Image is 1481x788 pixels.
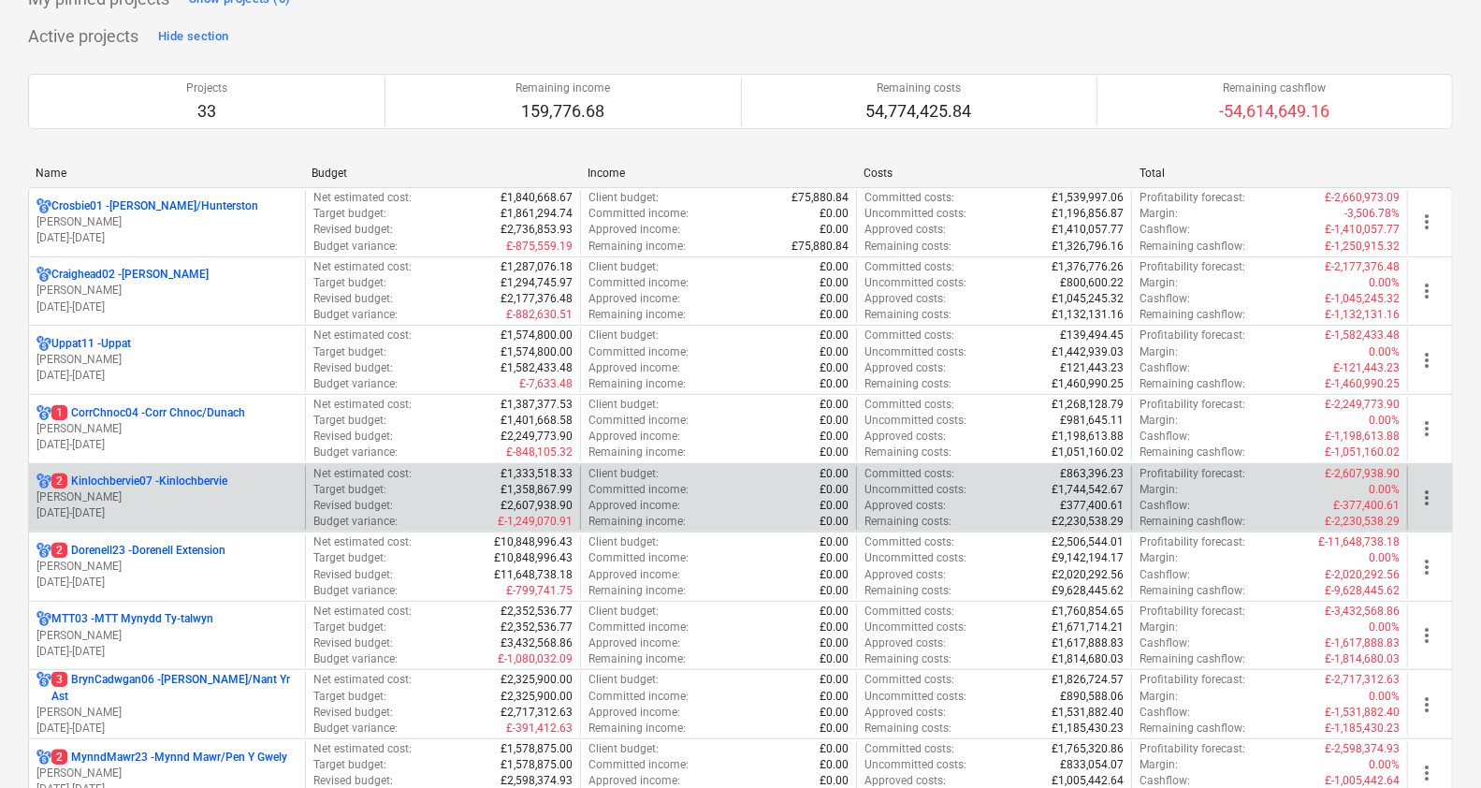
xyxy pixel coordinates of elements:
p: Budget variance : [313,376,398,392]
p: [PERSON_NAME] [36,559,298,575]
p: Client budget : [588,534,659,550]
p: £0.00 [820,222,849,238]
p: £9,142,194.17 [1052,550,1124,566]
p: £0.00 [820,550,849,566]
p: Remaining income : [588,376,686,392]
p: [DATE] - [DATE] [36,505,298,521]
p: 159,776.68 [515,100,610,123]
p: £-1,132,131.16 [1325,307,1400,323]
p: £1,132,131.16 [1052,307,1124,323]
p: £-7,633.48 [519,376,573,392]
p: £10,848,996.43 [494,550,573,566]
p: £2,230,538.29 [1052,514,1124,530]
p: Uncommitted costs : [864,275,966,291]
p: Approved income : [588,635,680,651]
span: more_vert [1416,349,1438,372]
p: 0.00% [1369,344,1400,360]
p: Uppat11 - Uppat [51,336,131,352]
p: Remaining costs : [864,651,951,667]
p: Revised budget : [313,291,393,307]
p: Remaining cashflow [1219,80,1329,96]
p: [DATE] - [DATE] [36,437,298,453]
p: £981,645.11 [1060,413,1124,429]
p: £11,648,738.18 [494,567,573,583]
p: Revised budget : [313,635,393,651]
p: Net estimated cost : [313,259,412,275]
p: Approved costs : [864,291,946,307]
div: Hide section [158,26,228,48]
p: £-1,250,915.32 [1325,239,1400,255]
p: £1,539,997.06 [1052,190,1124,206]
p: £-2,607,938.90 [1325,466,1400,482]
button: Hide section [153,22,233,51]
p: 0.00% [1369,550,1400,566]
p: Client budget : [588,328,659,343]
p: [DATE] - [DATE] [36,230,298,246]
p: £0.00 [820,534,849,550]
p: Committed income : [588,206,689,222]
p: Revised budget : [313,360,393,376]
p: Approved costs : [864,360,946,376]
p: Committed income : [588,344,689,360]
p: Revised budget : [313,498,393,514]
p: £1,814,680.03 [1052,651,1124,667]
p: £2,352,536.77 [501,604,573,620]
p: £-1,051,160.02 [1325,445,1400,460]
p: £-2,230,538.29 [1325,514,1400,530]
p: £-2,660,973.09 [1325,190,1400,206]
p: Margin : [1140,206,1178,222]
p: Remaining income : [588,307,686,323]
p: £1,268,128.79 [1052,397,1124,413]
p: Remaining cashflow : [1140,307,1245,323]
p: £-2,020,292.56 [1325,567,1400,583]
p: Uncommitted costs : [864,550,966,566]
p: Committed income : [588,550,689,566]
p: Committed costs : [864,604,954,620]
p: Cashflow : [1140,360,1190,376]
p: £1,376,776.26 [1052,259,1124,275]
p: £-1,249,070.91 [498,514,573,530]
p: Kinlochbervie07 - Kinlochbervie [51,474,227,489]
p: £0.00 [820,604,849,620]
p: £0.00 [820,445,849,460]
p: Remaining costs : [864,514,951,530]
div: Project has multi currencies enabled [36,405,51,421]
p: Approved costs : [864,635,946,651]
p: Revised budget : [313,222,393,238]
p: £3,432,568.86 [501,635,573,651]
p: Uncommitted costs : [864,620,966,635]
p: £-799,741.75 [506,583,573,599]
p: Margin : [1140,413,1178,429]
p: 33 [186,100,227,123]
p: Target budget : [313,206,386,222]
p: Client budget : [588,397,659,413]
p: Profitability forecast : [1140,328,1245,343]
p: £0.00 [820,376,849,392]
p: Profitability forecast : [1140,534,1245,550]
p: £75,880.84 [791,239,849,255]
p: Target budget : [313,413,386,429]
p: Profitability forecast : [1140,190,1245,206]
p: £-1,617,888.83 [1325,635,1400,651]
p: Cashflow : [1140,567,1190,583]
p: £0.00 [820,429,849,445]
div: Costs [864,167,1125,180]
p: £-2,177,376.48 [1325,259,1400,275]
p: Approved income : [588,429,680,445]
p: [DATE] - [DATE] [36,368,298,384]
p: Revised budget : [313,429,393,445]
p: £2,325,900.00 [501,672,573,688]
p: Committed income : [588,620,689,635]
p: Budget variance : [313,307,398,323]
span: 3 [51,672,67,687]
p: £2,607,938.90 [501,498,573,514]
div: Project has multi currencies enabled [36,543,51,559]
p: Approved costs : [864,567,946,583]
p: £0.00 [820,360,849,376]
p: £0.00 [820,620,849,635]
p: Approved income : [588,360,680,376]
span: 2 [51,543,67,558]
div: Income [588,167,849,180]
span: more_vert [1416,487,1438,509]
p: [DATE] - [DATE] [36,721,298,737]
